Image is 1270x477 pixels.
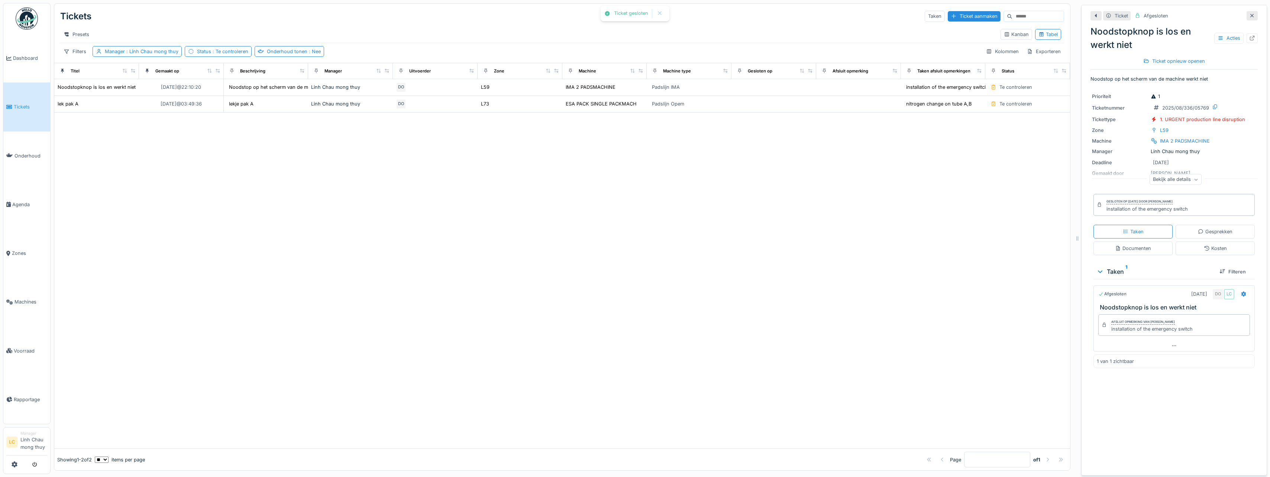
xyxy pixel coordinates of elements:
div: Kosten [1204,245,1227,252]
span: Agenda [12,201,47,208]
a: Onderhoud [3,132,50,180]
p: Noodstop op het scherm van de machine werkt niet [1090,75,1258,82]
div: Taken [1123,228,1144,235]
div: Gesloten op [DATE] door [PERSON_NAME] [1106,199,1173,204]
div: Noodstopknop is los en werkt niet [58,84,136,91]
div: Machine [579,68,596,74]
div: Prioriteit [1092,93,1148,100]
div: Ticket [1115,12,1128,19]
div: [DATE] @ 22:10:20 [161,84,201,91]
div: nitrogen change on tube A,B [906,100,972,107]
a: Agenda [3,180,50,229]
div: installation of the emergency switch [1111,325,1193,332]
div: DO [396,82,406,93]
div: Gemaakt op [155,68,179,74]
div: LC [1224,289,1234,299]
div: DO [396,99,406,109]
span: : Nee [307,49,321,54]
span: Dashboard [13,55,47,62]
div: Presets [60,29,93,40]
div: Gesloten op [748,68,772,74]
div: Kolommen [983,46,1022,57]
div: Onderhoud tonen [267,48,321,55]
a: Rapportage [3,375,50,424]
div: ESA PACK SINGLE PACKMACH [566,100,637,107]
li: Linh Chau mong thuy [20,431,47,454]
div: Deadline [1092,159,1148,166]
div: 2025/08/336/05769 [1162,104,1209,111]
div: Tickets [60,7,91,26]
div: IMA 2 PADSMACHINE [566,84,615,91]
div: Padslijn Opem [652,100,684,107]
div: Te controleren [999,84,1032,91]
div: lek pak A [58,100,78,107]
div: Ticketnummer [1092,104,1148,111]
div: L59 [1160,127,1169,134]
div: Filters [60,46,90,57]
div: Status [197,48,248,55]
div: Afgesloten [1144,12,1168,19]
div: DO [1213,289,1223,299]
div: items per page [95,456,145,463]
div: Page [950,456,961,463]
div: Manager [20,431,47,436]
div: Afsluit opmerking [833,68,868,74]
div: Padslijn IMA [652,84,680,91]
div: Ticket opnieuw openen [1140,56,1208,66]
div: Zone [1092,127,1148,134]
strong: of 1 [1033,456,1040,463]
div: Taken [925,11,945,22]
div: installation of the emergency switch [906,84,988,91]
div: Manager [1092,148,1148,155]
div: Tickettype [1092,116,1148,123]
div: lekje pak A [229,100,253,107]
div: IMA 2 PADSMACHINE [1160,137,1210,145]
span: Voorraad [14,347,47,354]
div: L59 [481,84,489,91]
div: Machine type [663,68,691,74]
div: Noodstop op het scherm van de machine werkt niet [229,84,346,91]
div: Gesprekken [1198,228,1232,235]
div: Noodstopknop is los en werkt niet [1090,25,1258,52]
span: Onderhoud [14,152,47,159]
div: Uitvoerder [409,68,431,74]
div: Tabel [1038,31,1058,38]
span: Machines [14,298,47,305]
div: 1 [1151,93,1160,100]
div: Bekijk alle details [1150,174,1202,185]
div: Afsluit opmerking van [PERSON_NAME] [1111,319,1175,325]
span: Zones [12,250,47,257]
div: Te controleren [999,100,1032,107]
a: Dashboard [3,34,50,82]
div: Zone [494,68,504,74]
sup: 1 [1125,267,1127,276]
span: Rapportage [14,396,47,403]
div: Ticket aanmaken [948,11,1001,21]
div: Linh Chau mong thuy [1092,148,1256,155]
h3: Noodstopknop is los en werkt niet [1100,304,1251,311]
div: Manager [324,68,342,74]
div: Manager [105,48,178,55]
div: Linh Chau mong thuy [311,84,390,91]
span: Tickets [14,103,47,110]
div: Taken afsluit opmerkingen [917,68,970,74]
div: [DATE] [1191,291,1207,298]
div: Documenten [1115,245,1151,252]
div: installation of the emergency switch [1106,205,1188,212]
div: Exporteren [1024,46,1064,57]
div: [DATE] [1153,159,1169,166]
div: Kanban [1004,31,1029,38]
div: Showing 1 - 2 of 2 [57,456,92,463]
div: [DATE] @ 03:49:36 [161,100,202,107]
div: Beschrijving [240,68,265,74]
a: Voorraad [3,327,50,375]
div: L73 [481,100,489,107]
a: Tickets [3,82,50,131]
div: Afgesloten [1098,291,1127,297]
div: Status [1002,68,1014,74]
div: Machine [1092,137,1148,145]
li: LC [6,437,17,448]
img: Badge_color-CXgf-gQk.svg [16,7,38,30]
div: Linh Chau mong thuy [311,100,390,107]
a: LC ManagerLinh Chau mong thuy [6,431,47,455]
